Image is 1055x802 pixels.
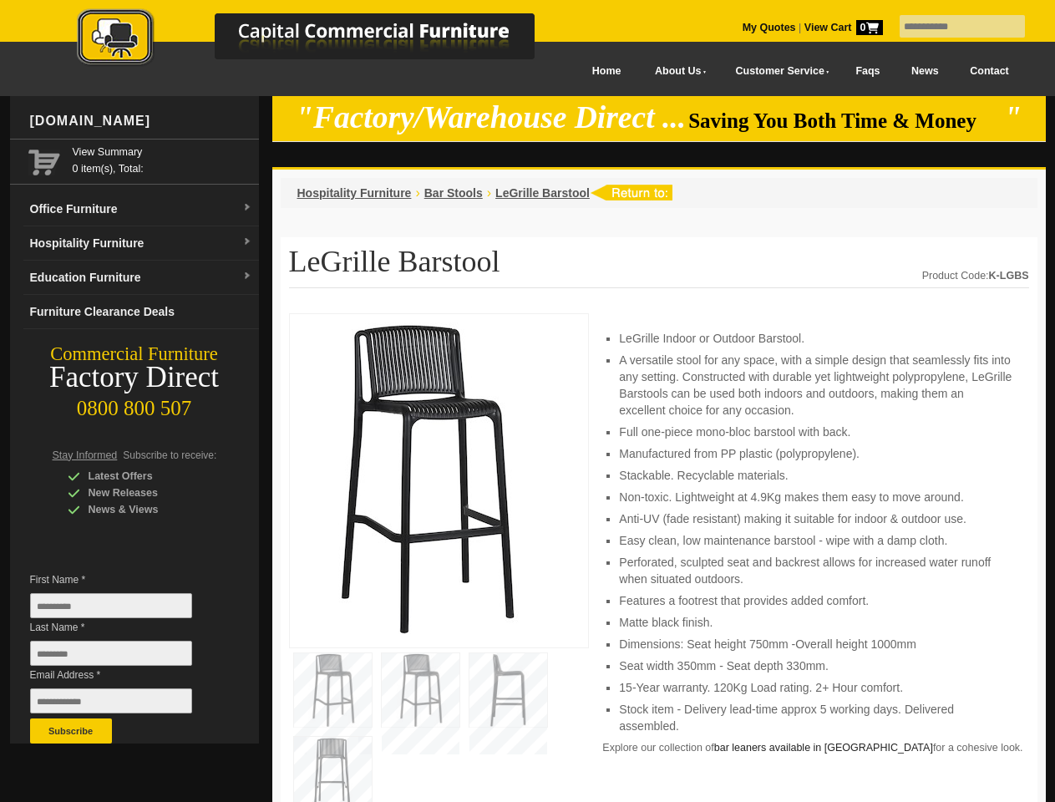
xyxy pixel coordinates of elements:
[23,192,259,226] a: Office Furnituredropdown
[289,246,1029,288] h1: LeGrille Barstool
[590,185,672,200] img: return to
[619,614,1012,631] li: Matte black finish.
[619,592,1012,609] li: Features a footrest that provides added comfort.
[23,96,259,146] div: [DOMAIN_NAME]
[30,718,112,744] button: Subscribe
[743,22,796,33] a: My Quotes
[619,657,1012,674] li: Seat width 350mm - Seat depth 330mm.
[487,185,491,201] li: ›
[242,203,252,213] img: dropdown
[68,485,226,501] div: New Releases
[298,322,549,634] img: LeGrille Barstool
[801,22,882,33] a: View Cart0
[602,739,1028,756] p: Explore our collection of for a cohesive look.
[73,144,252,160] a: View Summary
[30,667,217,683] span: Email Address *
[30,688,192,713] input: Email Address *
[23,226,259,261] a: Hospitality Furnituredropdown
[23,261,259,295] a: Education Furnituredropdown
[30,593,192,618] input: First Name *
[717,53,839,90] a: Customer Service
[10,366,259,389] div: Factory Direct
[688,109,1002,132] span: Saving You Both Time & Money
[68,501,226,518] div: News & Views
[954,53,1024,90] a: Contact
[30,641,192,666] input: Last Name *
[637,53,717,90] a: About Us
[10,388,259,420] div: 0800 800 507
[123,449,216,461] span: Subscribe to receive:
[73,144,252,175] span: 0 item(s), Total:
[31,8,616,74] a: Capital Commercial Furniture Logo
[619,554,1012,587] li: Perforated, sculpted seat and backrest allows for increased water runoff when situated outdoors.
[30,619,217,636] span: Last Name *
[23,295,259,329] a: Furniture Clearance Deals
[297,186,412,200] a: Hospitality Furniture
[619,510,1012,527] li: Anti-UV (fade resistant) making it suitable for indoor & outdoor use.
[242,272,252,282] img: dropdown
[53,449,118,461] span: Stay Informed
[415,185,419,201] li: ›
[242,237,252,247] img: dropdown
[619,701,1012,734] li: Stock item - Delivery lead-time approx 5 working days. Delivered assembled.
[495,186,590,200] a: LeGrille Barstool
[619,352,1012,419] li: A versatile stool for any space, with a simple design that seamlessly fits into any setting. Cons...
[840,53,896,90] a: Faqs
[856,20,883,35] span: 0
[619,467,1012,484] li: Stackable. Recyclable materials.
[619,330,1012,347] li: LeGrille Indoor or Outdoor Barstool.
[424,186,483,200] a: Bar Stools
[989,270,1029,282] strong: K-LGBS
[619,679,1012,696] li: 15-Year warranty. 120Kg Load rating. 2+ Hour comfort.
[619,445,1012,462] li: Manufactured from PP plastic (polypropylene).
[619,636,1012,652] li: Dimensions: Seat height 750mm -Overall height 1000mm
[804,22,883,33] strong: View Cart
[31,8,616,69] img: Capital Commercial Furniture Logo
[619,424,1012,440] li: Full one-piece mono-bloc barstool with back.
[714,742,933,754] a: bar leaners available in [GEOGRAPHIC_DATA]
[30,571,217,588] span: First Name *
[68,468,226,485] div: Latest Offers
[10,343,259,366] div: Commercial Furniture
[619,489,1012,505] li: Non-toxic. Lightweight at 4.9Kg makes them easy to move around.
[296,100,686,135] em: "Factory/Warehouse Direct ...
[1004,100,1022,135] em: "
[619,532,1012,549] li: Easy clean, low maintenance barstool - wipe with a damp cloth.
[895,53,954,90] a: News
[922,267,1029,284] div: Product Code:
